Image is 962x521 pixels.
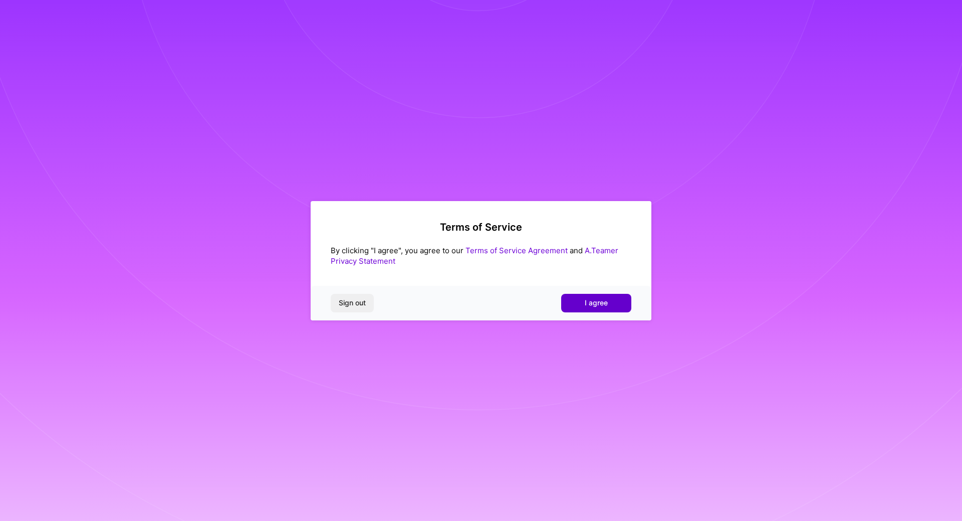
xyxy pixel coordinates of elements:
span: Sign out [339,298,366,308]
button: I agree [561,294,631,312]
a: Terms of Service Agreement [465,246,568,255]
span: I agree [585,298,608,308]
h2: Terms of Service [331,221,631,233]
button: Sign out [331,294,374,312]
div: By clicking "I agree", you agree to our and [331,245,631,266]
